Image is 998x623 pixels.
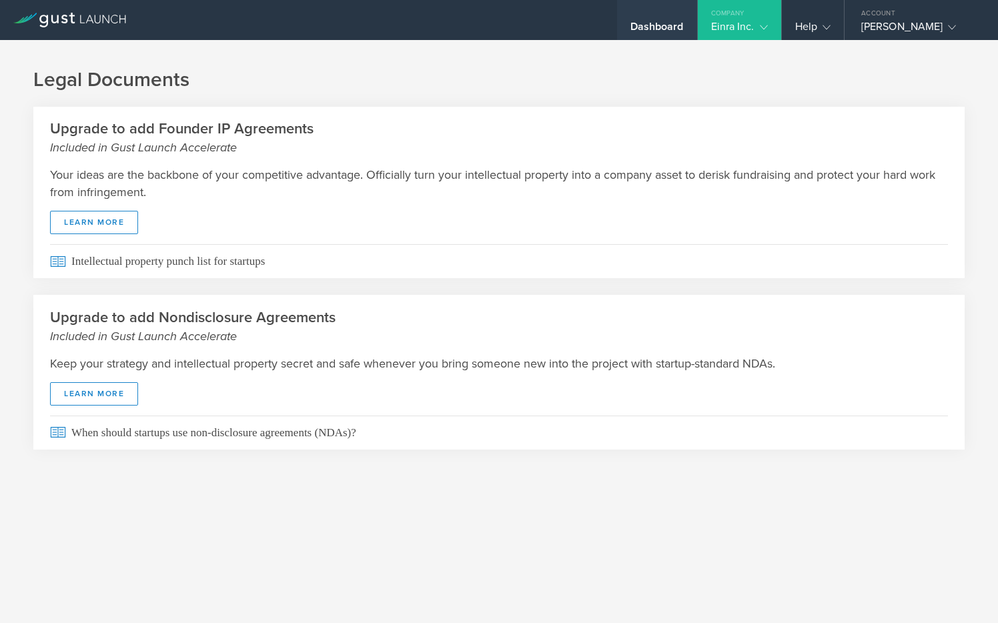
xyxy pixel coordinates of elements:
span: Intellectual property punch list for startups [50,244,948,278]
p: Keep your strategy and intellectual property secret and safe whenever you bring someone new into ... [50,355,948,372]
div: [PERSON_NAME] [861,20,975,40]
h1: Legal Documents [33,67,965,93]
p: Your ideas are the backbone of your competitive advantage. Officially turn your intellectual prop... [50,166,948,201]
div: Dashboard [630,20,684,40]
a: When should startups use non-disclosure agreements (NDAs)? [33,416,965,450]
div: Help [795,20,831,40]
h2: Upgrade to add Founder IP Agreements [50,119,948,156]
small: Included in Gust Launch Accelerate [50,139,948,156]
iframe: Chat Widget [931,559,998,623]
span: When should startups use non-disclosure agreements (NDAs)? [50,416,948,450]
div: Einra Inc. [711,20,768,40]
a: Learn More [50,382,138,406]
a: Learn More [50,211,138,234]
a: Intellectual property punch list for startups [33,244,965,278]
small: Included in Gust Launch Accelerate [50,328,948,345]
h2: Upgrade to add Nondisclosure Agreements [50,308,948,345]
